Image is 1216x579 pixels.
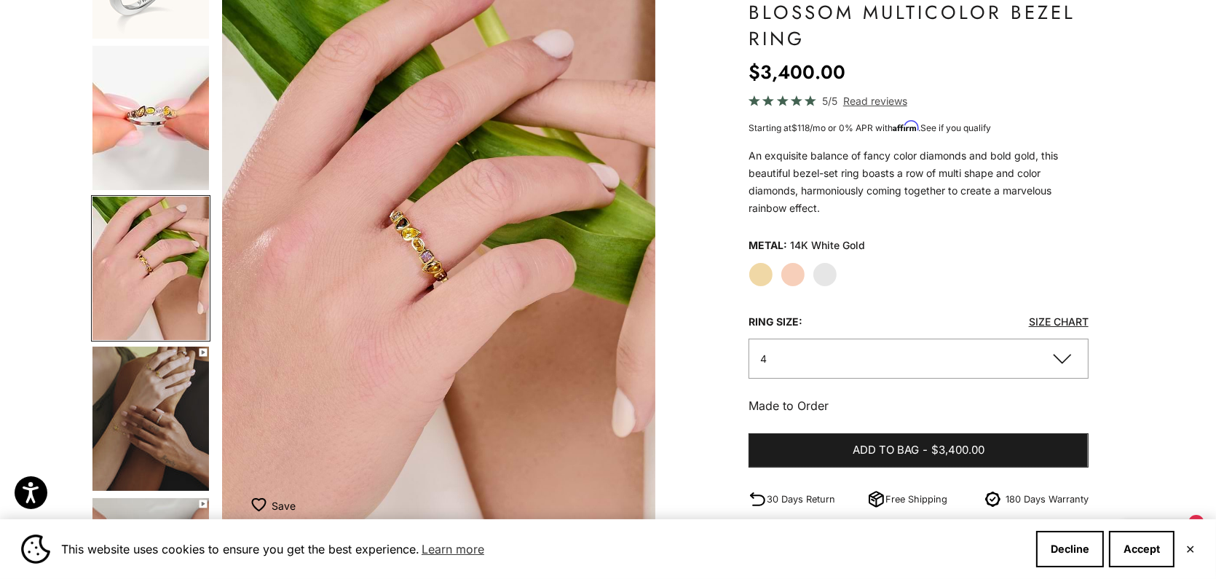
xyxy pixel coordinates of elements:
[749,147,1089,217] p: An exquisite balance of fancy color diamonds and bold gold, this beautiful bezel-set ring boasts ...
[21,535,50,564] img: Cookie banner
[1006,492,1089,507] p: 180 Days Warranty
[1185,545,1195,554] button: Close
[790,235,865,256] variant-option-value: 14K White Gold
[843,92,907,109] span: Read reviews
[931,441,984,460] span: $3,400.00
[749,58,845,87] sale-price: $3,400.00
[61,538,1024,560] span: This website uses cookies to ensure you get the best experience.
[749,512,1089,566] summary: PRODUCT DETAILS
[749,235,787,256] legend: Metal:
[1109,531,1174,567] button: Accept
[791,122,810,133] span: $118
[749,396,1089,415] p: Made to Order
[893,121,918,132] span: Affirm
[853,441,919,460] span: Add to bag
[767,492,835,507] p: 30 Days Return
[822,92,837,109] span: 5/5
[91,345,210,492] button: Go to item 6
[91,44,210,192] button: Go to item 4
[920,122,991,133] a: See if you qualify - Learn more about Affirm Financing (opens in modal)
[885,492,947,507] p: Free Shipping
[1029,315,1089,328] a: Size Chart
[251,491,296,520] button: Add to Wishlist
[92,197,209,340] img: #YellowGold #RoseGold #WhiteGold
[749,92,1089,109] a: 5/5 Read reviews
[91,195,210,342] button: Go to item 5
[1036,531,1104,567] button: Decline
[92,347,209,491] img: #YellowGold #RoseGold #WhiteGold
[749,311,802,333] legend: Ring Size:
[749,339,1089,379] button: 4
[251,497,272,512] img: wishlist
[419,538,486,560] a: Learn more
[92,46,209,190] img: #WhiteGold
[760,352,767,365] span: 4
[749,122,991,133] span: Starting at /mo or 0% APR with .
[749,433,1089,468] button: Add to bag-$3,400.00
